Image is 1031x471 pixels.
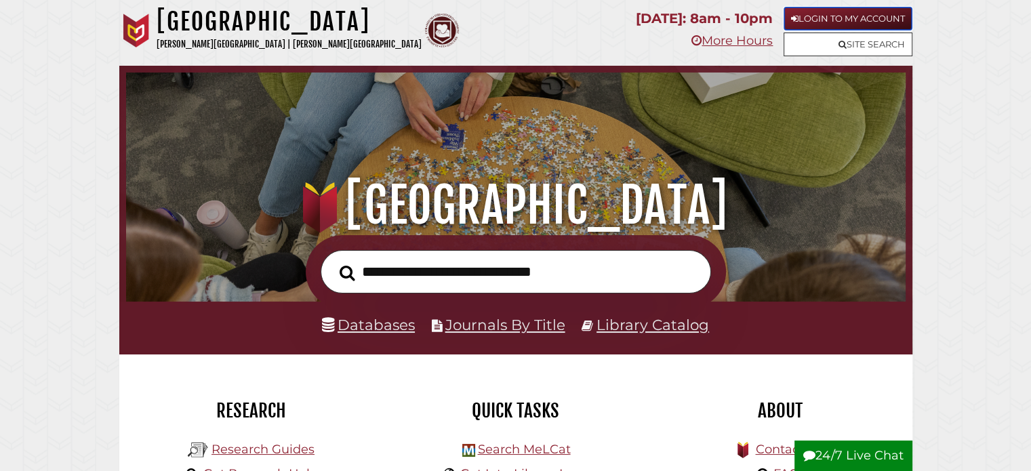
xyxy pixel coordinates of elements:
[141,176,889,235] h1: [GEOGRAPHIC_DATA]
[784,7,912,30] a: Login to My Account
[477,442,570,457] a: Search MeLCat
[691,33,773,48] a: More Hours
[188,440,208,460] img: Hekman Library Logo
[755,442,822,457] a: Contact Us
[658,399,902,422] h2: About
[784,33,912,56] a: Site Search
[462,444,475,457] img: Hekman Library Logo
[211,442,315,457] a: Research Guides
[425,14,459,47] img: Calvin Theological Seminary
[597,316,709,333] a: Library Catalog
[157,37,422,52] p: [PERSON_NAME][GEOGRAPHIC_DATA] | [PERSON_NAME][GEOGRAPHIC_DATA]
[340,264,355,281] i: Search
[157,7,422,37] h1: [GEOGRAPHIC_DATA]
[333,261,362,285] button: Search
[322,316,415,333] a: Databases
[394,399,638,422] h2: Quick Tasks
[445,316,565,333] a: Journals By Title
[119,14,153,47] img: Calvin University
[129,399,373,422] h2: Research
[636,7,773,30] p: [DATE]: 8am - 10pm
